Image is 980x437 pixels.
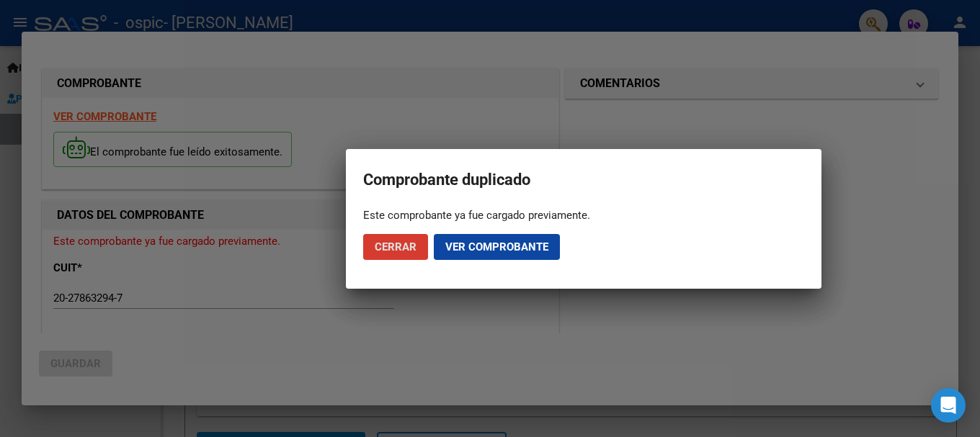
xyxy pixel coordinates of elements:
[445,240,548,253] span: Ver comprobante
[434,234,560,260] button: Ver comprobante
[375,240,416,253] span: Cerrar
[931,388,966,423] div: Open Intercom Messenger
[363,166,804,194] h2: Comprobante duplicado
[363,208,804,222] div: Este comprobante ya fue cargado previamente.
[363,234,428,260] button: Cerrar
